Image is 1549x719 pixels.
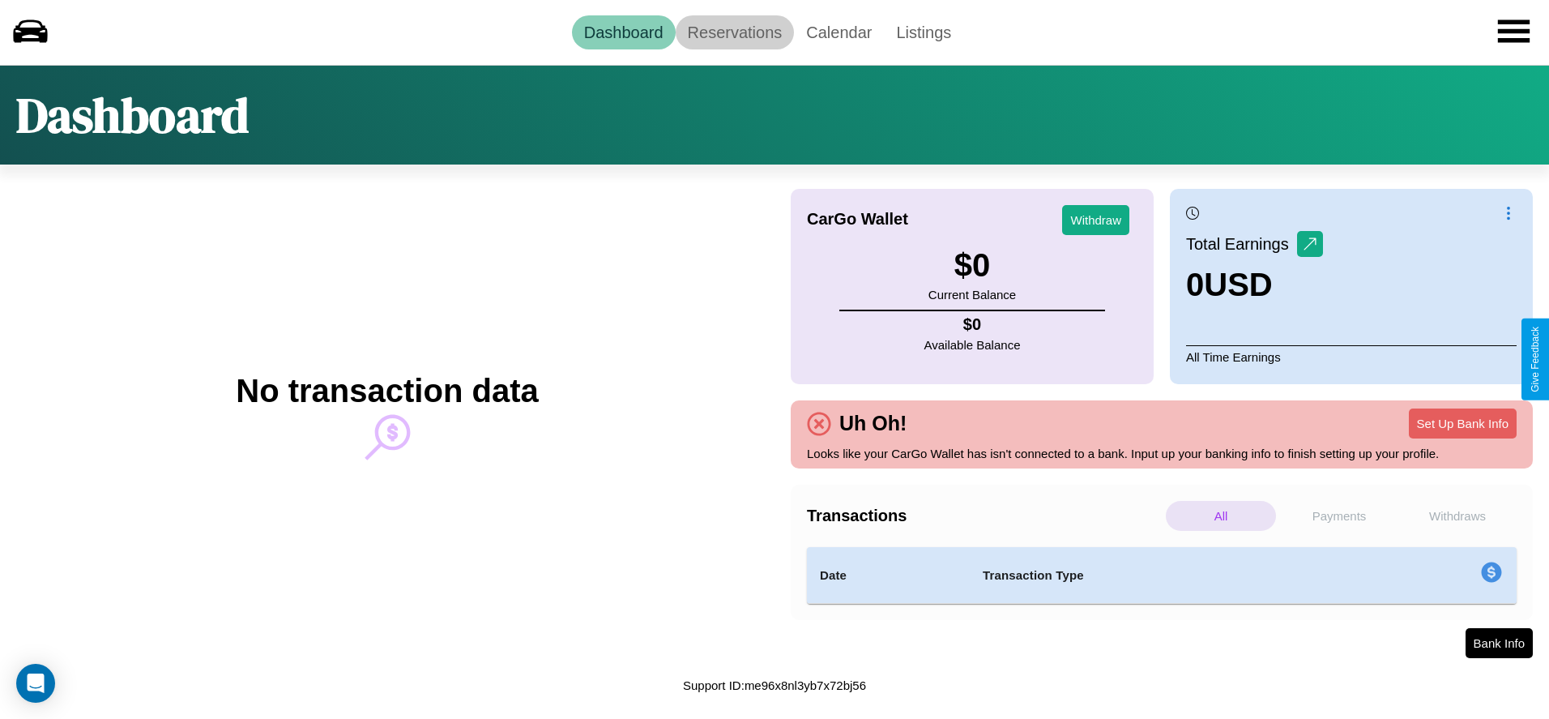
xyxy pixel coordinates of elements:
h2: No transaction data [236,373,538,409]
p: All [1166,501,1276,531]
p: Payments [1284,501,1394,531]
table: simple table [807,547,1517,604]
button: Set Up Bank Info [1409,409,1517,439]
a: Calendar [794,15,884,49]
h4: Transaction Type [983,566,1349,585]
p: Current Balance [928,284,1016,306]
a: Reservations [676,15,795,49]
h3: 0 USD [1186,267,1323,303]
h4: Date [820,566,957,585]
p: Available Balance [924,334,1021,356]
h4: $ 0 [924,315,1021,334]
h4: Transactions [807,507,1162,525]
div: Open Intercom Messenger [16,664,55,703]
a: Dashboard [572,15,676,49]
a: Listings [884,15,963,49]
p: Looks like your CarGo Wallet has isn't connected to a bank. Input up your banking info to finish ... [807,443,1517,464]
p: Withdraws [1402,501,1513,531]
p: All Time Earnings [1186,345,1517,368]
h4: CarGo Wallet [807,210,908,229]
button: Bank Info [1466,628,1533,658]
p: Total Earnings [1186,229,1297,259]
h3: $ 0 [928,247,1016,284]
p: Support ID: me96x8nl3yb7x72bj56 [683,674,866,696]
button: Withdraw [1062,205,1129,235]
h4: Uh Oh! [831,412,915,435]
div: Give Feedback [1530,327,1541,392]
h1: Dashboard [16,82,249,148]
